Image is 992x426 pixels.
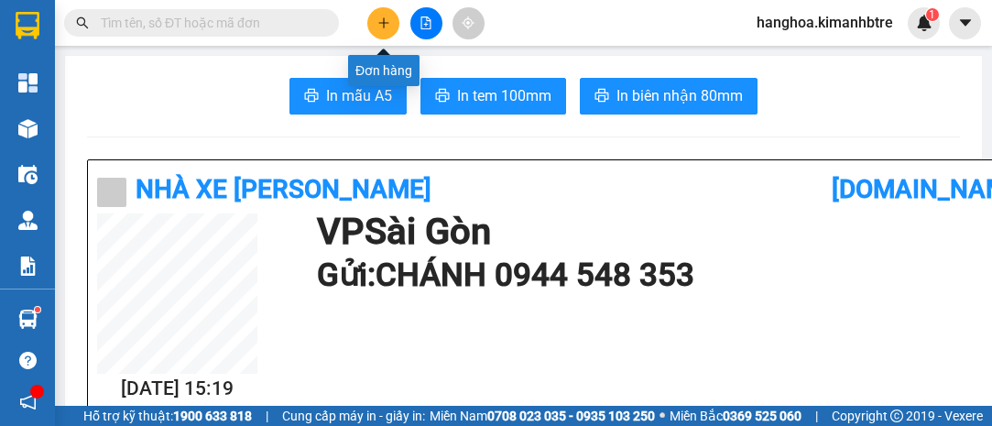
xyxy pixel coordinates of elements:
span: question-circle [19,352,37,369]
button: printerIn biên nhận 80mm [580,78,758,115]
strong: 0369 525 060 [723,409,801,423]
span: Cung cấp máy in - giấy in: [282,406,425,426]
span: printer [435,88,450,105]
span: In mẫu A5 [326,84,392,107]
span: printer [304,88,319,105]
button: aim [452,7,485,39]
span: caret-down [957,15,974,31]
span: | [266,406,268,426]
img: logo-vxr [16,12,39,39]
span: aim [462,16,474,29]
span: 1 [929,8,935,21]
strong: 1900 633 818 [173,409,252,423]
img: icon-new-feature [916,15,932,31]
span: Miền Nam [430,406,655,426]
span: printer [594,88,609,105]
span: notification [19,393,37,410]
input: Tìm tên, số ĐT hoặc mã đơn [101,13,317,33]
sup: 1 [926,8,939,21]
span: copyright [890,410,903,422]
sup: 1 [35,307,40,312]
button: plus [367,7,399,39]
img: warehouse-icon [18,211,38,230]
img: warehouse-icon [18,310,38,329]
h2: [DATE] 15:19 [97,374,257,404]
button: caret-down [949,7,981,39]
strong: 0708 023 035 - 0935 103 250 [487,409,655,423]
b: Nhà xe [PERSON_NAME] [136,174,431,204]
button: printerIn mẫu A5 [289,78,407,115]
span: hanghoa.kimanhbtre [742,11,908,34]
span: file-add [420,16,432,29]
span: In biên nhận 80mm [616,84,743,107]
img: warehouse-icon [18,165,38,184]
span: Miền Bắc [670,406,801,426]
span: Hỗ trợ kỹ thuật: [83,406,252,426]
span: | [815,406,818,426]
span: search [76,16,89,29]
span: ⚪️ [660,412,665,420]
button: file-add [410,7,442,39]
img: dashboard-icon [18,73,38,93]
button: printerIn tem 100mm [420,78,566,115]
span: plus [377,16,390,29]
img: solution-icon [18,257,38,276]
span: In tem 100mm [457,84,551,107]
img: warehouse-icon [18,119,38,138]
